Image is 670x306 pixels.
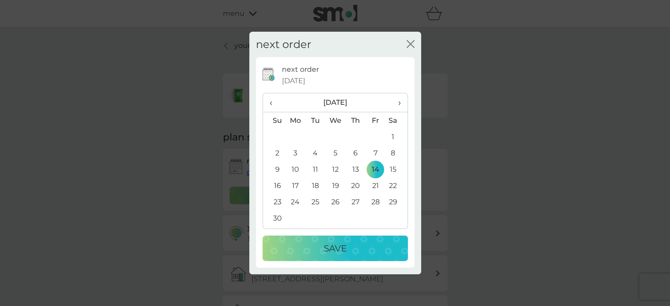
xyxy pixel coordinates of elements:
td: 17 [285,177,306,194]
td: 13 [345,161,365,177]
td: 6 [345,145,365,161]
td: 28 [366,194,385,210]
th: Su [263,112,285,129]
button: close [407,40,415,49]
th: Mo [285,112,306,129]
span: [DATE] [282,75,305,87]
td: 30 [263,210,285,226]
td: 23 [263,194,285,210]
th: We [325,112,345,129]
td: 27 [345,194,365,210]
td: 11 [305,161,325,177]
td: 18 [305,177,325,194]
th: Sa [385,112,407,129]
p: next order [282,64,319,75]
td: 3 [285,145,306,161]
td: 8 [385,145,407,161]
td: 16 [263,177,285,194]
td: 25 [305,194,325,210]
td: 24 [285,194,306,210]
td: 22 [385,177,407,194]
span: › [392,93,400,112]
th: Th [345,112,365,129]
td: 26 [325,194,345,210]
td: 2 [263,145,285,161]
td: 9 [263,161,285,177]
p: Save [324,241,347,255]
td: 1 [385,129,407,145]
td: 12 [325,161,345,177]
td: 29 [385,194,407,210]
th: [DATE] [285,93,385,112]
th: Fr [366,112,385,129]
td: 14 [366,161,385,177]
td: 10 [285,161,306,177]
td: 19 [325,177,345,194]
th: Tu [305,112,325,129]
span: ‹ [270,93,279,112]
td: 5 [325,145,345,161]
td: 4 [305,145,325,161]
td: 15 [385,161,407,177]
button: Save [263,236,408,261]
td: 21 [366,177,385,194]
h2: next order [256,38,311,51]
td: 7 [366,145,385,161]
td: 20 [345,177,365,194]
